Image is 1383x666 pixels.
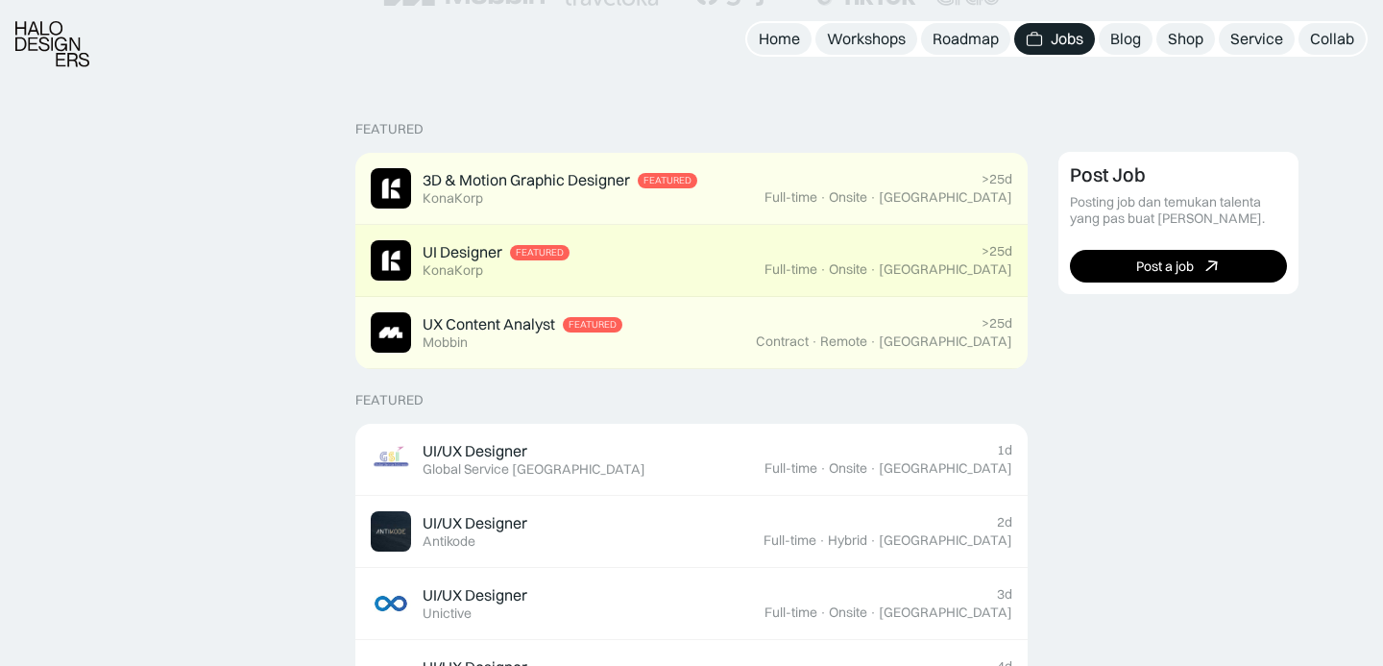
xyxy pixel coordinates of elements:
div: Home [759,29,800,49]
a: Service [1219,23,1295,55]
div: Workshops [827,29,906,49]
img: Job Image [371,312,411,353]
a: Job ImageUI/UX DesignerAntikode2dFull-time·Hybrid·[GEOGRAPHIC_DATA] [355,496,1028,568]
div: Full-time [764,189,817,206]
a: Workshops [815,23,917,55]
div: UI/UX Designer [423,513,527,533]
div: KonaKorp [423,262,483,279]
div: · [819,460,827,477]
a: Job ImageUI DesignerFeaturedKonaKorp>25dFull-time·Onsite·[GEOGRAPHIC_DATA] [355,225,1028,297]
div: >25d [982,243,1012,259]
div: Full-time [764,532,816,549]
div: 3d [997,586,1012,603]
img: Job Image [371,439,411,480]
div: Service [1230,29,1283,49]
div: UI/UX Designer [423,585,527,605]
div: [GEOGRAPHIC_DATA] [879,460,1012,477]
div: · [818,532,826,549]
a: Blog [1099,23,1152,55]
div: Global Service [GEOGRAPHIC_DATA] [423,461,645,478]
a: Job Image3D & Motion Graphic DesignerFeaturedKonaKorp>25dFull-time·Onsite·[GEOGRAPHIC_DATA] [355,153,1028,225]
img: Job Image [371,583,411,624]
div: Collab [1310,29,1354,49]
div: · [869,604,877,621]
div: · [869,333,877,350]
div: 1d [997,442,1012,458]
a: Post a job [1070,250,1287,283]
div: Full-time [764,261,817,278]
div: Hybrid [828,532,867,549]
div: [GEOGRAPHIC_DATA] [879,604,1012,621]
a: Shop [1156,23,1215,55]
div: Featured [355,121,424,137]
div: UI Designer [423,242,502,262]
div: Onsite [829,189,867,206]
img: Job Image [371,168,411,209]
div: Remote [820,333,867,350]
div: Post Job [1070,163,1146,186]
div: Blog [1110,29,1141,49]
a: Jobs [1014,23,1095,55]
a: Job ImageUI/UX DesignerGlobal Service [GEOGRAPHIC_DATA]1dFull-time·Onsite·[GEOGRAPHIC_DATA] [355,424,1028,496]
div: Featured [569,319,617,331]
div: · [869,532,877,549]
div: Contract [756,333,809,350]
div: · [819,604,827,621]
div: Full-time [764,460,817,477]
div: Roadmap [933,29,999,49]
div: [GEOGRAPHIC_DATA] [879,333,1012,350]
div: · [869,189,877,206]
div: Onsite [829,604,867,621]
div: >25d [982,315,1012,332]
div: · [869,460,877,477]
a: Home [747,23,812,55]
div: 2d [997,514,1012,530]
div: Unictive [423,605,472,622]
div: Posting job dan temukan talenta yang pas buat [PERSON_NAME]. [1070,194,1287,227]
div: Jobs [1051,29,1083,49]
div: Full-time [764,604,817,621]
div: [GEOGRAPHIC_DATA] [879,261,1012,278]
a: Job ImageUI/UX DesignerUnictive3dFull-time·Onsite·[GEOGRAPHIC_DATA] [355,568,1028,640]
div: · [869,261,877,278]
div: UX Content Analyst [423,314,555,334]
img: Job Image [371,240,411,281]
div: Antikode [423,533,475,550]
div: Mobbin [423,334,468,351]
div: [GEOGRAPHIC_DATA] [879,532,1012,549]
div: · [819,189,827,206]
div: · [811,333,818,350]
div: Shop [1168,29,1203,49]
div: Onsite [829,261,867,278]
div: 3D & Motion Graphic Designer [423,170,630,190]
a: Collab [1298,23,1366,55]
a: Job ImageUX Content AnalystFeaturedMobbin>25dContract·Remote·[GEOGRAPHIC_DATA] [355,297,1028,369]
div: Featured [516,247,564,259]
div: Featured [355,392,424,408]
div: Featured [643,175,691,186]
div: >25d [982,171,1012,187]
div: · [819,261,827,278]
div: UI/UX Designer [423,441,527,461]
div: Onsite [829,460,867,477]
a: Roadmap [921,23,1010,55]
div: KonaKorp [423,190,483,207]
div: [GEOGRAPHIC_DATA] [879,189,1012,206]
img: Job Image [371,511,411,552]
div: Post a job [1136,259,1194,275]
